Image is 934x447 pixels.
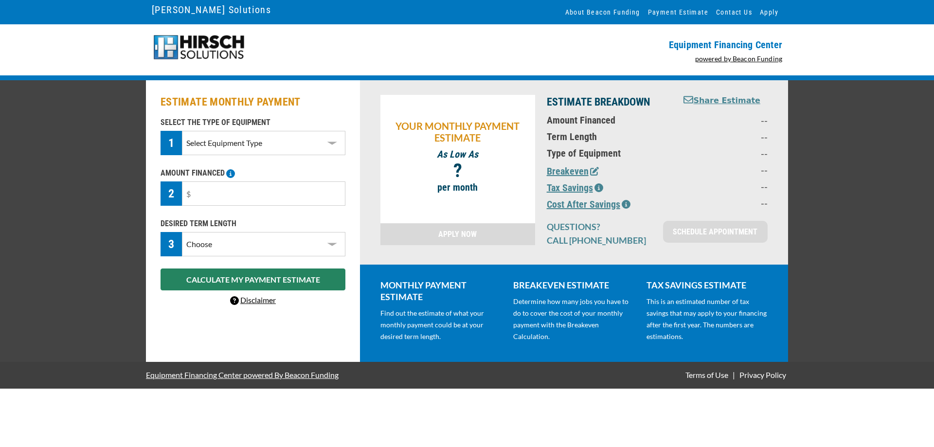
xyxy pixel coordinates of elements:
[146,363,339,387] a: Equipment Financing Center powered By Beacon Funding
[513,279,634,291] p: BREAKEVEN ESTIMATE
[161,131,182,155] div: 1
[663,221,768,243] a: SCHEDULE APPOINTMENT
[161,95,345,109] h2: ESTIMATE MONTHLY PAYMENT
[547,234,651,246] p: CALL [PHONE_NUMBER]
[161,181,182,206] div: 2
[683,114,768,126] p: --
[547,164,599,179] button: Breakeven
[473,39,782,51] p: Equipment Financing Center
[647,279,768,291] p: TAX SAVINGS ESTIMATE
[547,197,630,212] button: Cost After Savings
[385,148,530,160] p: As Low As
[695,54,783,63] a: powered by Beacon Funding
[385,181,530,193] p: per month
[385,120,530,143] p: YOUR MONTHLY PAYMENT ESTIMATE
[683,370,730,379] a: Terms of Use
[547,147,671,159] p: Type of Equipment
[733,370,735,379] span: |
[683,131,768,143] p: --
[683,197,768,209] p: --
[385,165,530,177] p: ?
[230,295,276,304] a: Disclaimer
[683,180,768,192] p: --
[547,131,671,143] p: Term Length
[547,221,651,232] p: QUESTIONS?
[380,279,502,303] p: MONTHLY PAYMENT ESTIMATE
[547,114,671,126] p: Amount Financed
[547,180,603,195] button: Tax Savings
[380,307,502,342] p: Find out the estimate of what your monthly payment could be at your desired term length.
[547,95,671,109] p: ESTIMATE BREAKDOWN
[683,147,768,159] p: --
[647,296,768,342] p: This is an estimated number of tax savings that may apply to your financing after the first year....
[182,181,345,206] input: $
[683,164,768,176] p: --
[380,223,535,245] a: APPLY NOW
[683,95,760,107] button: Share Estimate
[161,117,345,128] p: SELECT THE TYPE OF EQUIPMENT
[161,218,345,230] p: DESIRED TERM LENGTH
[513,296,634,342] p: Determine how many jobs you have to do to cover the cost of your monthly payment with the Breakev...
[161,268,345,290] button: CALCULATE MY PAYMENT ESTIMATE
[152,34,246,61] img: Hirsch-logo-55px.png
[161,232,182,256] div: 3
[737,370,788,379] a: Privacy Policy
[152,1,271,18] a: [PERSON_NAME] Solutions
[161,167,345,179] p: AMOUNT FINANCED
